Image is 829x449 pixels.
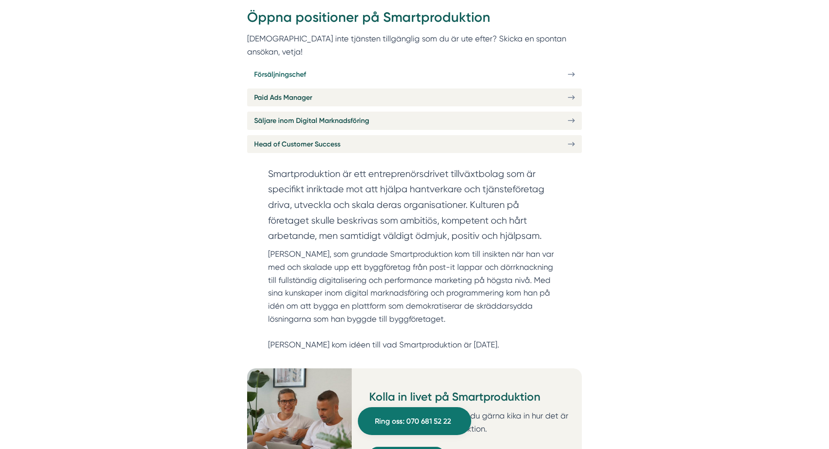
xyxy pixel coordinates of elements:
p: Innan du ansöker till oss får du gärna kika in hur det är att arbeta på Smartproduktion. [369,409,575,435]
a: Försäljningschef [247,65,582,83]
a: Ring oss: 070 681 52 22 [358,407,471,435]
span: Head of Customer Success [254,139,340,150]
p: [PERSON_NAME], som grundade Smartproduktion kom till insikten när han var med och skalade upp ett... [268,248,561,351]
p: [DEMOGRAPHIC_DATA] inte tjänsten tillgänglig som du är ute efter? Skicka en spontan ansökan, vetja! [247,32,582,58]
h2: Öppna positioner på Smartproduktion [247,8,582,32]
span: Ring oss: 070 681 52 22 [375,415,451,427]
span: Försäljningschef [254,69,306,80]
a: Säljare inom Digital Marknadsföring [247,112,582,129]
span: Paid Ads Manager [254,92,312,103]
a: Head of Customer Success [247,135,582,153]
a: Paid Ads Manager [247,88,582,106]
span: Säljare inom Digital Marknadsföring [254,115,369,126]
section: Smartproduktion är ett entreprenörsdrivet tillväxtbolag som är specifikt inriktade mot att hjälpa... [268,166,561,248]
h3: Kolla in livet på Smartproduktion [369,389,575,409]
